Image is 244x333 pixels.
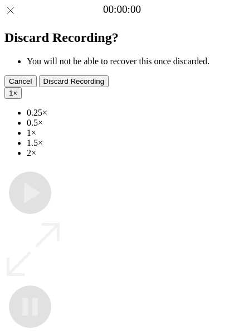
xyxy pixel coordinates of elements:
[39,75,109,87] button: Discard Recording
[27,108,240,118] li: 0.25×
[27,56,240,66] li: You will not be able to recover this once discarded.
[4,87,22,99] button: 1×
[9,89,13,97] span: 1
[27,128,240,138] li: 1×
[27,138,240,148] li: 1.5×
[4,75,37,87] button: Cancel
[27,148,240,158] li: 2×
[103,3,141,16] a: 00:00:00
[4,30,240,45] h2: Discard Recording?
[27,118,240,128] li: 0.5×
